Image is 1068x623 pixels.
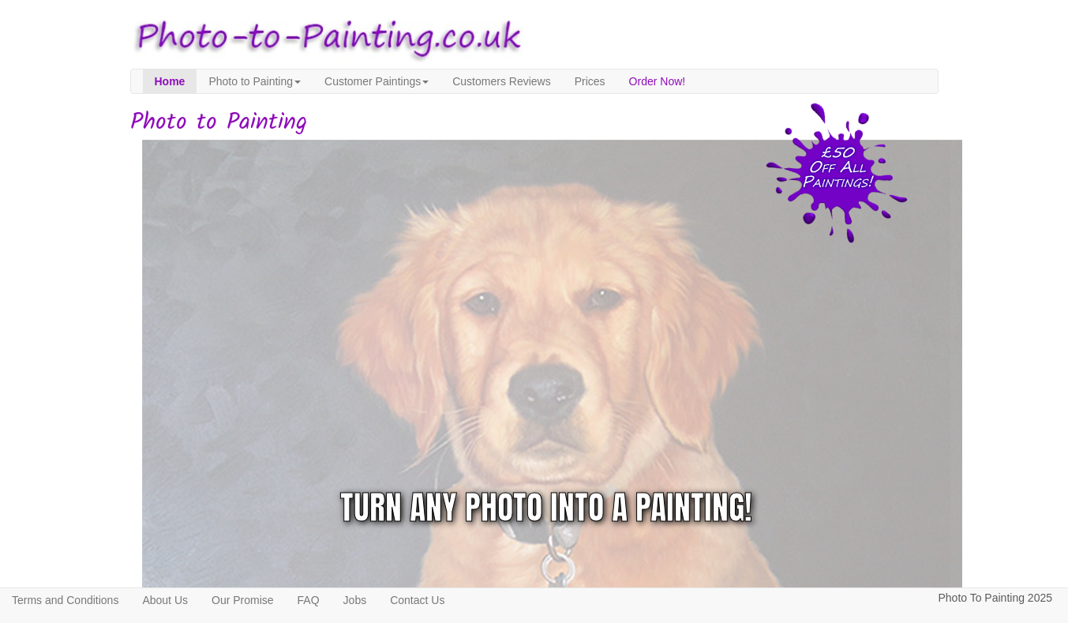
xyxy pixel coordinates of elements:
[130,110,939,136] h1: Photo to Painting
[340,484,752,531] div: Turn any photo into a painting!
[563,69,617,93] a: Prices
[332,588,379,612] a: Jobs
[197,69,313,93] a: Photo to Painting
[617,69,698,93] a: Order Now!
[440,69,562,93] a: Customers Reviews
[286,588,332,612] a: FAQ
[378,588,456,612] a: Contact Us
[766,103,908,243] img: 50 pound price drop
[122,8,527,69] img: Photo to Painting
[938,588,1052,608] p: Photo To Painting 2025
[130,588,200,612] a: About Us
[142,140,974,601] img: dog.jpg
[200,588,286,612] a: Our Promise
[313,69,440,93] a: Customer Paintings
[143,69,197,93] a: Home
